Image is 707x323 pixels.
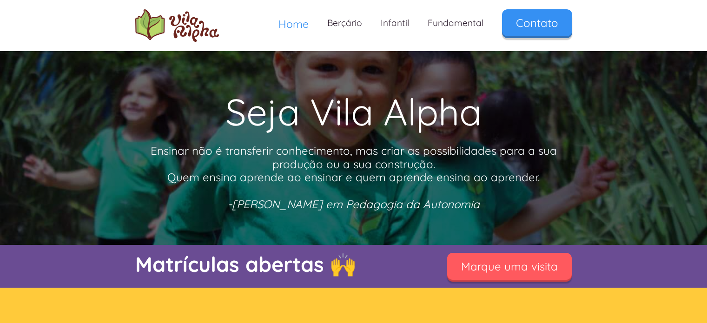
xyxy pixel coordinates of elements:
[135,250,423,279] p: Matrículas abertas 🙌
[135,84,572,139] h1: Seja Vila Alpha
[135,9,219,42] a: home
[135,144,572,211] p: Ensinar não é transferir conhecimento, mas criar as possibilidades para a sua produção ou a sua c...
[371,9,418,37] a: Infantil
[418,9,493,37] a: Fundamental
[502,9,572,36] a: Contato
[278,17,309,31] span: Home
[318,9,371,37] a: Berçário
[269,9,318,39] a: Home
[228,197,480,211] em: -[PERSON_NAME] em Pedagogia da Autonomia
[447,253,572,280] a: Marque uma visita
[135,9,219,42] img: logo Escola Vila Alpha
